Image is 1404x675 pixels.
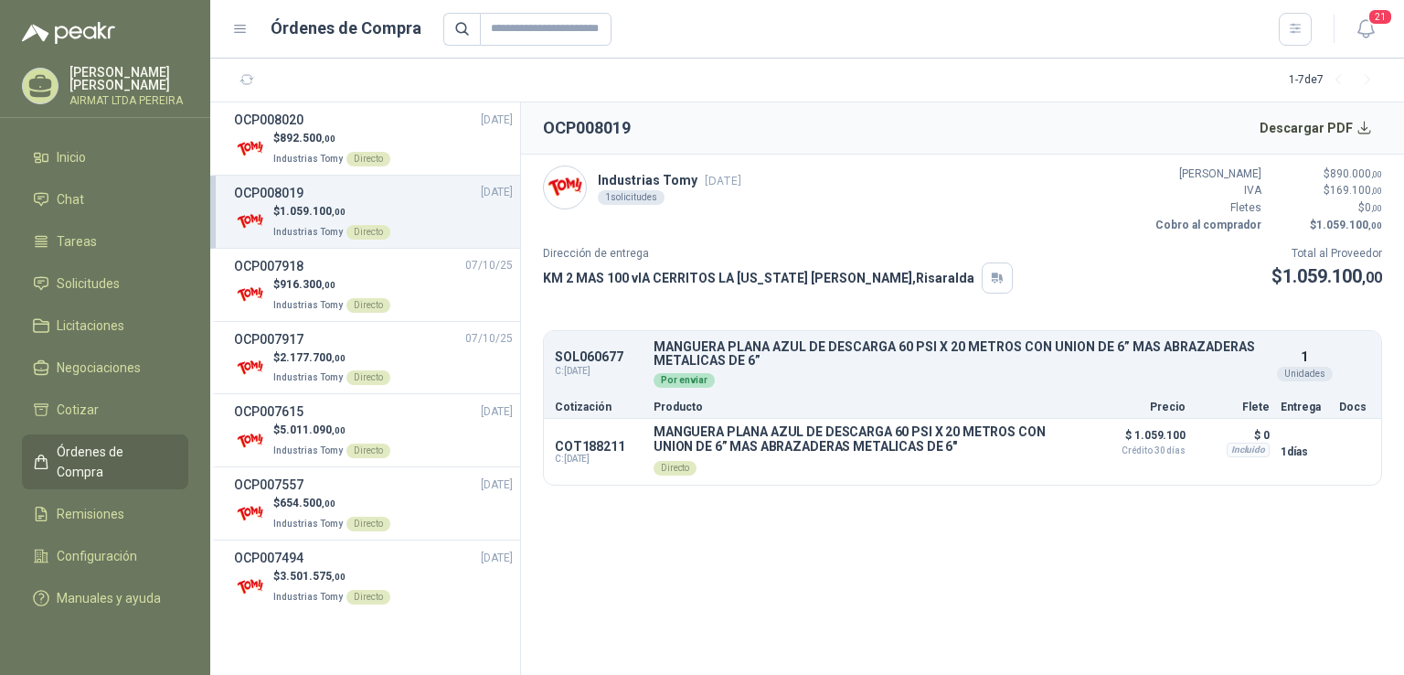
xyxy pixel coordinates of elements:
p: Dirección de entrega [543,245,1013,262]
span: ,00 [1371,203,1382,213]
span: Tareas [57,231,97,252]
span: Negociaciones [57,358,141,378]
img: Company Logo [234,133,266,165]
span: Crédito 30 días [1094,446,1186,455]
a: Cotizar [22,392,188,427]
a: Chat [22,182,188,217]
span: ,00 [332,425,346,435]
p: 1 días [1281,441,1328,463]
p: $ [1272,199,1382,217]
p: IVA [1152,182,1261,199]
span: Inicio [57,147,86,167]
span: 916.300 [280,278,335,291]
button: Descargar PDF [1250,110,1383,146]
span: [DATE] [481,550,513,567]
a: Remisiones [22,497,188,531]
div: 1 solicitudes [598,190,665,205]
span: ,00 [1371,169,1382,179]
span: ,00 [1371,186,1382,196]
span: [DATE] [481,112,513,129]
p: Precio [1094,402,1186,412]
p: AIRMAT LTDA PEREIRA [69,95,188,106]
span: 1.059.100 [1282,265,1382,287]
p: 1 [1301,347,1308,367]
span: Industrias Tomy [273,445,343,455]
p: MANGUERA PLANA AZUL DE DESCARGA 60 PSI X 20 METROS CON UNION DE 6” MAS ABRAZADERAS METALICAS DE 6” [654,340,1270,369]
div: Directo [654,461,697,476]
h3: OCP007494 [234,548,303,568]
p: KM 2 MAS 100 vIA CERRITOS LA [US_STATE] [PERSON_NAME] , Risaralda [543,268,974,288]
span: Industrias Tomy [273,519,343,529]
a: OCP00791807/10/25 Company Logo$916.300,00Industrias TomyDirecto [234,256,513,314]
span: Configuración [57,546,137,566]
div: Directo [346,517,390,531]
span: 3.501.575 [280,570,346,583]
div: Por enviar [654,373,715,388]
span: ,00 [1368,220,1382,230]
span: Órdenes de Compra [57,442,171,482]
span: ,00 [322,498,335,509]
img: Company Logo [234,498,266,530]
p: Industrias Tomy [598,170,741,190]
a: Manuales y ayuda [22,581,188,616]
div: Directo [346,444,390,458]
div: Directo [346,152,390,166]
p: COT188211 [555,439,643,454]
h3: OCP008019 [234,183,303,203]
button: 21 [1349,13,1382,46]
span: Solicitudes [57,273,120,294]
p: Total al Proveedor [1271,245,1382,262]
a: OCP007615[DATE] Company Logo$5.011.090,00Industrias TomyDirecto [234,402,513,459]
span: 21 [1367,8,1393,26]
span: 0 [1365,201,1382,214]
p: [PERSON_NAME] [1152,166,1261,183]
span: Industrias Tomy [273,154,343,164]
p: MANGUERA PLANA AZUL DE DESCARGA 60 PSI X 20 METROS CON UNION DE 6” MAS ABRAZADERAS METALICAS DE 6" [654,424,1083,454]
span: Industrias Tomy [273,300,343,310]
p: $ 0 [1197,424,1270,446]
span: ,00 [1362,269,1382,286]
p: $ 1.059.100 [1094,424,1186,455]
span: [DATE] [705,174,741,187]
img: Company Logo [544,166,586,209]
p: $ [273,276,390,294]
span: 2.177.700 [280,351,346,364]
p: SOL060677 [555,350,643,364]
h2: OCP008019 [543,115,631,141]
p: $ [1272,182,1382,199]
p: Cotización [555,402,643,412]
a: Licitaciones [22,308,188,343]
div: Directo [346,590,390,605]
p: $ [273,422,390,439]
a: Negociaciones [22,350,188,385]
p: Docs [1339,402,1370,412]
p: $ [273,495,390,512]
span: 654.500 [280,497,335,509]
h3: OCP007557 [234,475,303,495]
img: Company Logo [234,206,266,238]
img: Company Logo [234,424,266,456]
a: Solicitudes [22,266,188,301]
div: 1 - 7 de 7 [1289,66,1382,95]
span: ,00 [332,207,346,217]
span: [DATE] [481,184,513,201]
span: 5.011.090 [280,423,346,436]
h3: OCP007917 [234,329,303,349]
img: Company Logo [234,351,266,383]
span: 169.100 [1330,184,1382,197]
a: OCP008020[DATE] Company Logo$892.500,00Industrias TomyDirecto [234,110,513,167]
a: Inicio [22,140,188,175]
span: C: [DATE] [555,364,643,379]
h3: OCP007918 [234,256,303,276]
p: $ [273,568,390,585]
span: ,00 [332,353,346,363]
div: Incluido [1227,443,1270,457]
span: Cotizar [57,400,99,420]
div: Directo [346,225,390,240]
span: 1.059.100 [1316,219,1382,231]
span: Licitaciones [57,316,124,336]
h3: OCP007615 [234,402,303,422]
span: Industrias Tomy [273,227,343,237]
p: Flete [1197,402,1270,412]
span: ,00 [332,572,346,582]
